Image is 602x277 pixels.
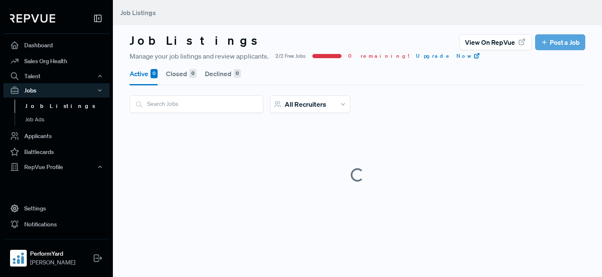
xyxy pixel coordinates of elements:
[3,216,110,232] a: Notifications
[234,69,241,78] div: 0
[10,14,55,23] img: RepVue
[15,113,121,126] a: Job Ads
[130,33,265,48] h3: Job Listings
[130,62,158,85] button: Active 0
[120,8,156,17] span: Job Listings
[3,53,110,69] a: Sales Org Health
[3,128,110,144] a: Applicants
[12,251,25,265] img: PerformYard
[465,37,515,47] span: View on RepVue
[285,100,326,108] span: All Recruiters
[189,69,196,78] div: 0
[348,52,409,60] span: 0 remaining!
[3,160,110,174] button: RepVue Profile
[3,200,110,216] a: Settings
[3,69,110,83] button: Talent
[3,83,110,97] button: Jobs
[459,34,532,50] button: View on RepVue
[30,258,75,267] span: [PERSON_NAME]
[3,239,110,270] a: PerformYardPerformYard[PERSON_NAME]
[416,52,480,60] a: Upgrade Now
[130,96,263,112] input: Search Jobs
[15,100,121,113] a: Job Listings
[275,52,306,60] span: 2/2 Free Jobs
[150,69,158,78] div: 0
[3,37,110,53] a: Dashboard
[166,62,196,85] button: Closed 0
[205,62,241,85] button: Declined 0
[130,51,269,61] span: Manage your job listings and review applicants.
[3,144,110,160] a: Battlecards
[30,249,75,258] strong: PerformYard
